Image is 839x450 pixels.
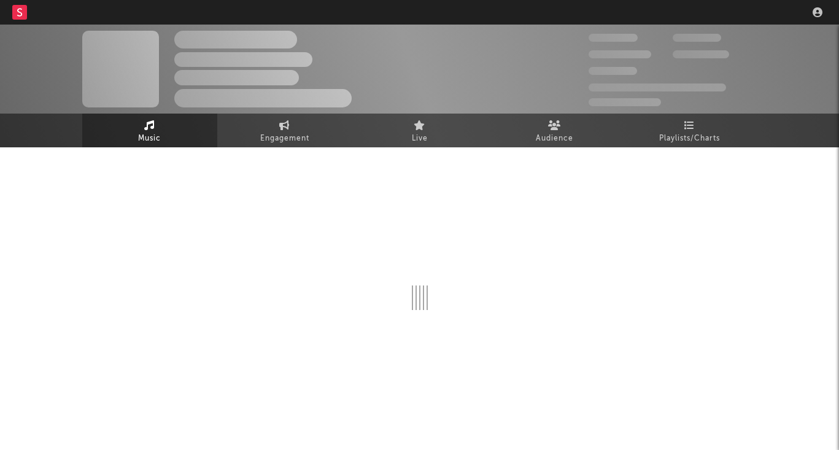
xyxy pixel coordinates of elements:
span: 50,000,000 Monthly Listeners [589,83,726,91]
span: 50,000,000 [589,50,651,58]
span: Engagement [260,131,309,146]
span: Audience [536,131,573,146]
span: 300,000 [589,34,638,42]
a: Audience [487,114,622,147]
span: Live [412,131,428,146]
span: Playlists/Charts [659,131,720,146]
a: Engagement [217,114,352,147]
a: Music [82,114,217,147]
a: Live [352,114,487,147]
span: 1,000,000 [673,50,729,58]
a: Playlists/Charts [622,114,757,147]
span: Music [138,131,161,146]
span: Jump Score: 85.0 [589,98,661,106]
span: 100,000 [589,67,637,75]
span: 100,000 [673,34,721,42]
